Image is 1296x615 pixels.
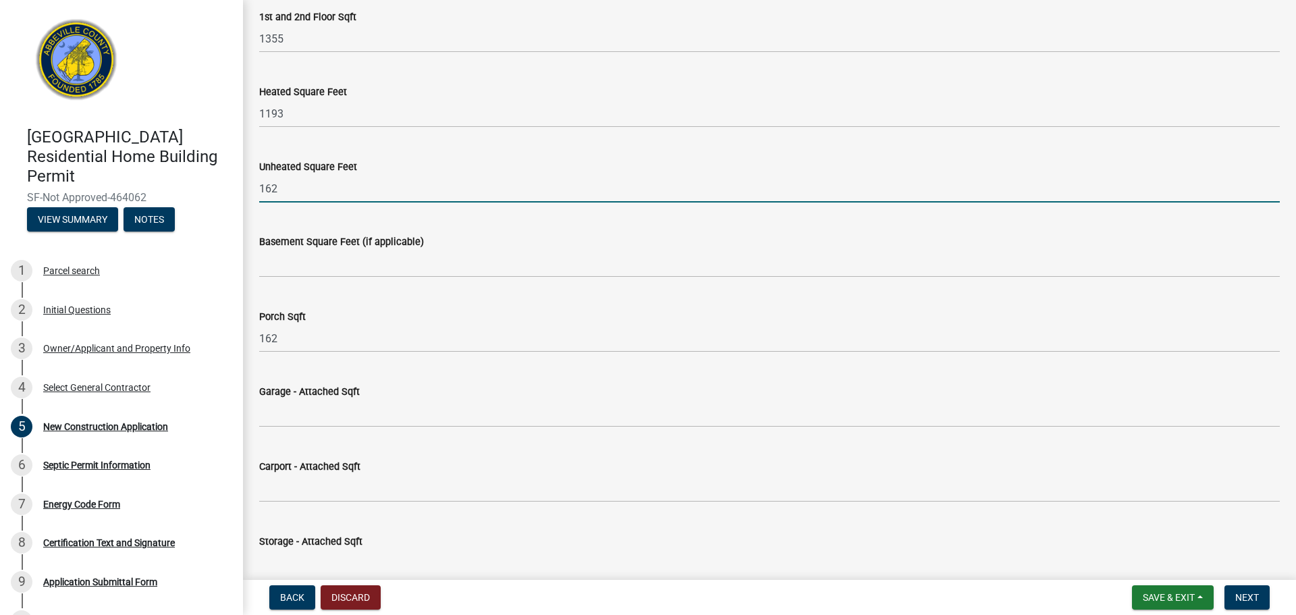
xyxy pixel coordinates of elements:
div: 4 [11,377,32,398]
button: Next [1224,585,1270,610]
div: 1 [11,260,32,282]
div: 7 [11,493,32,515]
label: Garage - Attached Sqft [259,387,360,397]
label: Unheated Square Feet [259,163,357,172]
div: Application Submittal Form [43,577,157,587]
label: Porch Sqft [259,313,306,322]
div: Septic Permit Information [43,460,151,470]
button: Back [269,585,315,610]
button: Notes [124,207,175,232]
span: Next [1235,592,1259,603]
div: 3 [11,338,32,359]
div: Certification Text and Signature [43,538,175,547]
div: Select General Contractor [43,383,151,392]
div: 5 [11,416,32,437]
wm-modal-confirm: Notes [124,215,175,226]
div: 9 [11,571,32,593]
button: Save & Exit [1132,585,1214,610]
label: Basement Square Feet (if applicable) [259,238,424,247]
div: New Construction Application [43,422,168,431]
span: SF-Not Approved-464062 [27,191,216,204]
div: Parcel search [43,266,100,275]
img: Abbeville County, South Carolina [27,14,126,113]
div: 8 [11,532,32,554]
div: Owner/Applicant and Property Info [43,344,190,353]
h4: [GEOGRAPHIC_DATA] Residential Home Building Permit [27,128,232,186]
span: Save & Exit [1143,592,1195,603]
label: Heated Square Feet [259,88,347,97]
div: 6 [11,454,32,476]
label: Storage - Attached Sqft [259,537,362,547]
wm-modal-confirm: Summary [27,215,118,226]
label: 1st and 2nd Floor Sqft [259,13,356,22]
span: Back [280,592,304,603]
button: Discard [321,585,381,610]
label: Carport - Attached Sqft [259,462,360,472]
button: View Summary [27,207,118,232]
div: Initial Questions [43,305,111,315]
div: Energy Code Form [43,500,120,509]
div: 2 [11,299,32,321]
